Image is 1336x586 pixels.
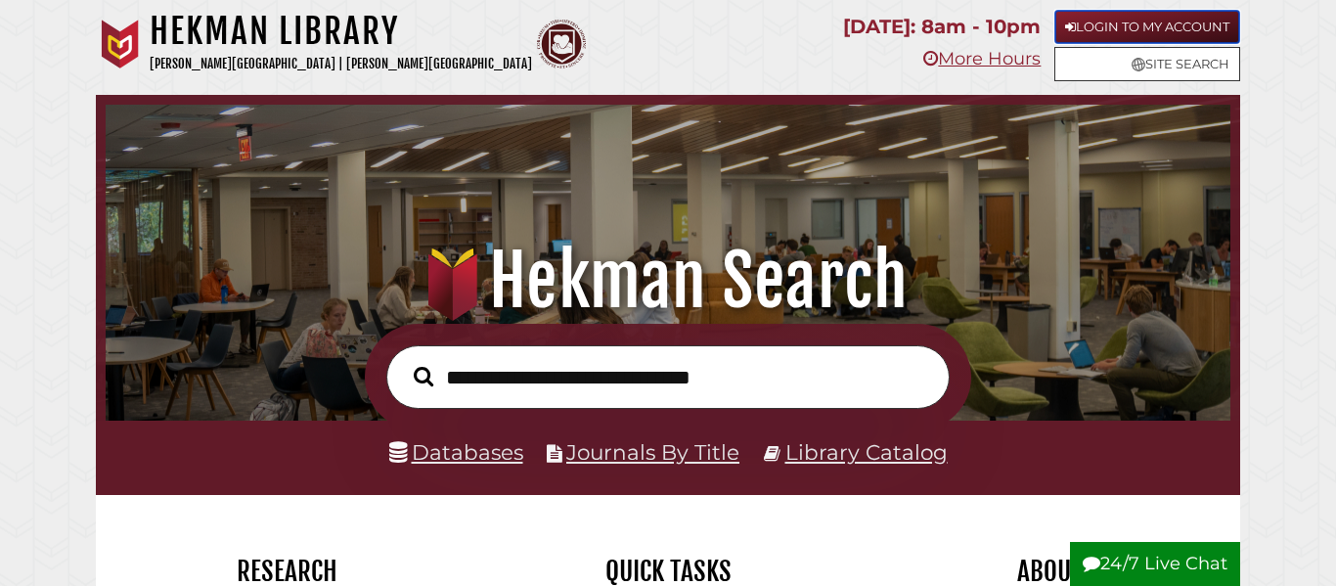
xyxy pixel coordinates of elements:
[404,361,443,391] button: Search
[537,20,586,68] img: Calvin Theological Seminary
[414,366,433,387] i: Search
[923,48,1041,69] a: More Hours
[389,439,523,465] a: Databases
[785,439,948,465] a: Library Catalog
[566,439,739,465] a: Journals By Title
[150,10,532,53] h1: Hekman Library
[1054,47,1240,81] a: Site Search
[843,10,1041,44] p: [DATE]: 8am - 10pm
[125,238,1210,324] h1: Hekman Search
[96,20,145,68] img: Calvin University
[150,53,532,75] p: [PERSON_NAME][GEOGRAPHIC_DATA] | [PERSON_NAME][GEOGRAPHIC_DATA]
[1054,10,1240,44] a: Login to My Account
